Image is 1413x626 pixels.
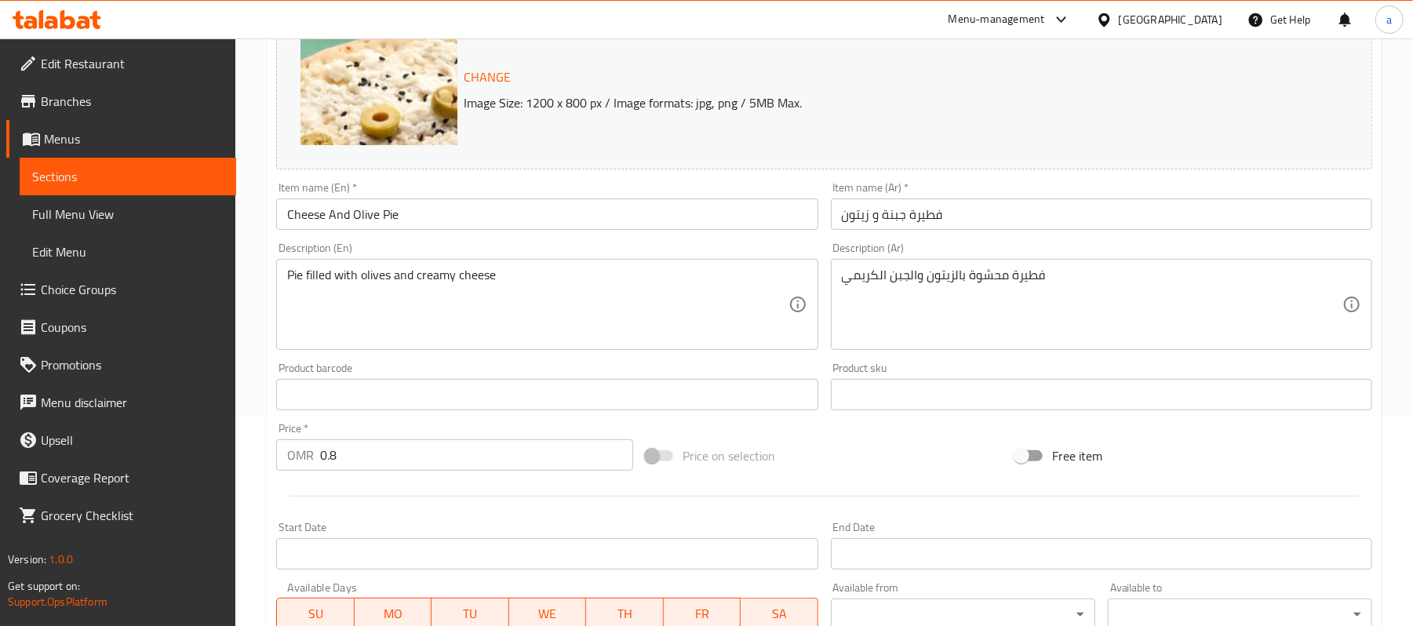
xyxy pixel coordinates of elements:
a: Promotions [6,346,236,384]
span: Edit Menu [32,242,224,261]
span: TH [592,602,657,625]
span: Menus [44,129,224,148]
textarea: Pie filled with olives and creamy cheese [287,268,788,342]
a: Choice Groups [6,271,236,308]
input: Please enter product sku [831,379,1372,410]
input: Please enter price [320,439,633,471]
span: TU [438,602,503,625]
a: Coverage Report [6,459,236,497]
span: Full Menu View [32,205,224,224]
a: Edit Menu [20,233,236,271]
a: Menus [6,120,236,158]
div: Menu-management [949,10,1045,29]
span: 1.0.0 [49,549,73,570]
span: Menu disclaimer [41,393,224,412]
span: Promotions [41,355,224,374]
a: Grocery Checklist [6,497,236,534]
input: Please enter product barcode [276,379,818,410]
a: Support.OpsPlatform [8,591,107,612]
span: Upsell [41,431,224,449]
span: Change [464,66,511,89]
span: Version: [8,549,46,570]
span: Branches [41,92,224,111]
p: OMR [287,446,314,464]
p: Image Size: 1200 x 800 px / Image formats: jpg, png / 5MB Max. [457,93,1243,112]
span: Sections [32,167,224,186]
span: Get support on: [8,576,80,596]
button: Change [457,61,517,93]
a: Full Menu View [20,195,236,233]
span: Edit Restaurant [41,54,224,73]
div: [GEOGRAPHIC_DATA] [1119,11,1222,28]
span: Choice Groups [41,280,224,299]
input: Enter name En [276,198,818,230]
span: Free item [1052,446,1102,465]
span: Price on selection [683,446,775,465]
a: Coupons [6,308,236,346]
span: Grocery Checklist [41,506,224,525]
span: Coverage Report [41,468,224,487]
span: a [1386,11,1392,28]
a: Upsell [6,421,236,459]
textarea: فطيرة محشوة بالزيتون والجبن الكريمي [842,268,1342,342]
span: MO [361,602,426,625]
a: Branches [6,82,236,120]
span: SU [283,602,348,625]
span: SA [747,602,812,625]
a: Edit Restaurant [6,45,236,82]
span: WE [515,602,581,625]
a: Sections [20,158,236,195]
a: Menu disclaimer [6,384,236,421]
input: Enter name Ar [831,198,1372,230]
span: Coupons [41,318,224,337]
span: FR [670,602,735,625]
